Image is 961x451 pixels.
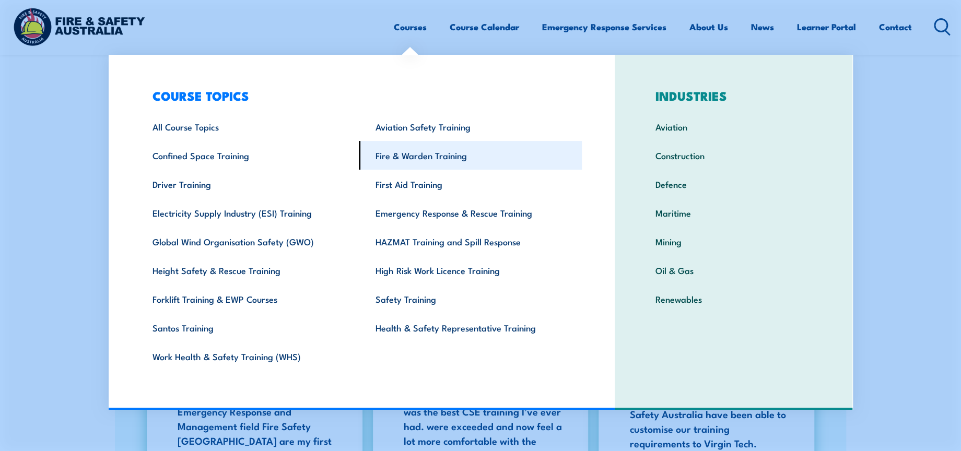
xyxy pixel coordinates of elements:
a: High Risk Work Licence Training [359,256,582,284]
a: HAZMAT Training and Spill Response [359,227,582,256]
h3: COURSE TOPICS [136,88,582,103]
a: Fire & Warden Training [359,141,582,170]
a: Defence [639,170,828,198]
a: Aviation Safety Training [359,112,582,141]
a: Work Health & Safety Training (WHS) [136,342,359,371]
a: All Course Topics [136,112,359,141]
a: Learner Portal [797,13,856,41]
a: Construction [639,141,828,170]
a: Forklift Training & EWP Courses [136,284,359,313]
a: Height Safety & Rescue Training [136,256,359,284]
a: Health & Safety Representative Training [359,313,582,342]
a: Course Calendar [450,13,519,41]
a: Electricity Supply Industry (ESI) Training [136,198,359,227]
a: Global Wind Organisation Safety (GWO) [136,227,359,256]
a: About Us [689,13,728,41]
a: Santos Training [136,313,359,342]
a: News [751,13,774,41]
a: Emergency Response Services [542,13,666,41]
a: Renewables [639,284,828,313]
a: Oil & Gas [639,256,828,284]
a: Maritime [639,198,828,227]
a: First Aid Training [359,170,582,198]
a: Emergency Response & Rescue Training [359,198,582,227]
a: Contact [879,13,912,41]
a: Driver Training [136,170,359,198]
a: Aviation [639,112,828,141]
a: Safety Training [359,284,582,313]
a: Confined Space Training [136,141,359,170]
h3: INDUSTRIES [639,88,828,103]
a: Courses [394,13,427,41]
a: Mining [639,227,828,256]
